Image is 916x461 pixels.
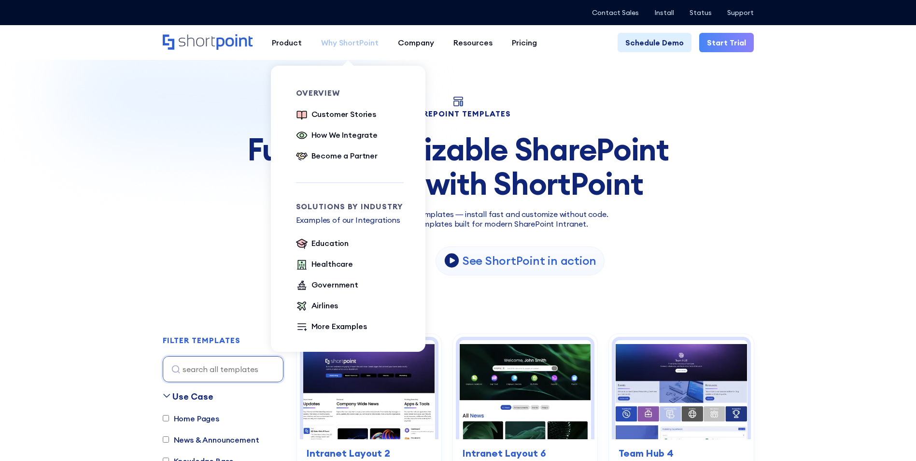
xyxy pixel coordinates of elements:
[618,33,691,52] a: Schedule Demo
[868,415,916,461] div: Kontrollprogram for chat
[311,150,378,161] div: Become a Partner
[163,132,754,201] div: Fully customizable SharePoint templates with ShortPoint
[388,33,444,52] a: Company
[699,33,754,52] a: Start Trial
[311,300,338,311] div: Airlines
[163,413,219,424] label: Home Pages
[296,150,378,163] a: Become a Partner
[311,258,353,270] div: Healthcare
[436,246,605,275] a: open lightbox
[307,446,432,461] h3: Intranet Layout 2
[592,9,639,16] a: Contact Sales
[262,33,311,52] a: Product
[163,208,754,220] p: Explore dozens of SharePoint templates — install fast and customize without code.
[459,340,591,439] img: Intranet Layout 6 – SharePoint Homepage Design: Personalized intranet homepage for search, news, ...
[868,415,916,461] iframe: Chat Widget
[311,320,367,332] div: More Examples
[163,436,169,443] input: News & Announcement
[296,202,404,210] div: Solutions by Industry
[311,129,378,141] div: How We Integrate
[163,356,283,382] input: search all templates
[296,214,404,226] p: Examples of our Integrations
[615,340,747,439] img: Team Hub 4 – SharePoint Employee Portal Template: Employee portal for people, calendar, skills, a...
[272,37,302,48] div: Product
[463,253,596,268] p: See ShortPoint in action
[296,237,349,250] a: Education
[311,237,349,249] div: Education
[172,390,213,403] div: Use Case
[163,415,169,421] input: Home Pages
[654,9,674,16] a: Install
[619,446,744,461] h3: Team Hub 4
[311,33,388,52] a: Why ShortPoint
[296,258,353,271] a: Healthcare
[163,434,259,446] label: News & Announcement
[444,33,502,52] a: Resources
[727,9,754,16] a: Support
[502,33,547,52] a: Pricing
[512,37,537,48] div: Pricing
[296,279,358,292] a: Government
[311,279,358,290] div: Government
[163,110,754,117] h1: SHAREPOINT TEMPLATES
[690,9,712,16] a: Status
[398,37,434,48] div: Company
[296,129,378,142] a: How We Integrate
[453,37,493,48] div: Resources
[311,108,376,120] div: Customer Stories
[296,108,376,121] a: Customer Stories
[163,220,754,229] h2: Site, intranet, and page templates built for modern SharePoint Intranet.
[163,34,253,51] a: Home
[163,336,240,344] div: FILTER TEMPLATES
[321,37,379,48] div: Why ShortPoint
[296,320,367,333] a: More Examples
[463,446,588,461] h3: Intranet Layout 6
[303,340,435,439] img: Intranet Layout 2 – SharePoint Homepage Design: Modern homepage for news, tools, people, and events.
[296,300,338,313] a: Airlines
[296,89,404,97] div: Overview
